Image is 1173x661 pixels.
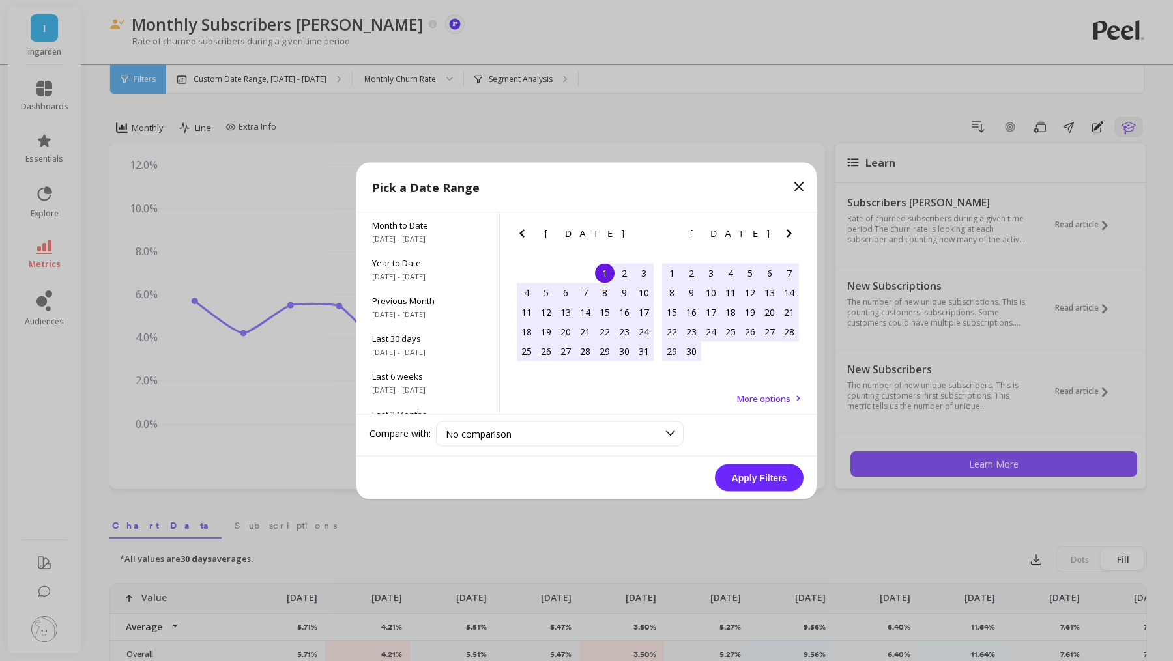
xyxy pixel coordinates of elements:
button: Previous Month [514,225,535,246]
button: Next Month [636,225,657,246]
div: Choose Friday, September 13th, 2024 [760,283,779,302]
div: Choose Friday, September 27th, 2024 [760,322,779,341]
div: Choose Saturday, September 14th, 2024 [779,283,799,302]
div: Choose Sunday, September 8th, 2024 [662,283,682,302]
button: Apply Filters [715,464,804,491]
div: Choose Sunday, September 15th, 2024 [662,302,682,322]
div: Choose Saturday, September 21st, 2024 [779,302,799,322]
div: Choose Wednesday, September 25th, 2024 [721,322,740,341]
span: Year to Date [372,257,484,268]
p: Pick a Date Range [372,178,480,196]
div: Choose Friday, August 2nd, 2024 [615,263,634,283]
div: Choose Wednesday, August 7th, 2024 [575,283,595,302]
div: Choose Tuesday, September 17th, 2024 [701,302,721,322]
div: Choose Friday, September 6th, 2024 [760,263,779,283]
span: Last 6 weeks [372,370,484,382]
span: [DATE] - [DATE] [372,271,484,281]
div: Choose Monday, August 19th, 2024 [536,322,556,341]
button: Next Month [781,225,802,246]
div: Choose Wednesday, August 21st, 2024 [575,322,595,341]
span: [DATE] - [DATE] [372,346,484,357]
div: Choose Wednesday, September 4th, 2024 [721,263,740,283]
div: Choose Sunday, September 1st, 2024 [662,263,682,283]
div: Choose Monday, September 16th, 2024 [682,302,701,322]
div: Choose Monday, September 23rd, 2024 [682,322,701,341]
div: Choose Monday, September 30th, 2024 [682,341,701,361]
div: Choose Monday, August 12th, 2024 [536,302,556,322]
div: Choose Wednesday, September 18th, 2024 [721,302,740,322]
span: [DATE] - [DATE] [372,309,484,319]
div: Choose Sunday, September 22nd, 2024 [662,322,682,341]
div: Choose Monday, August 26th, 2024 [536,341,556,361]
div: Choose Saturday, August 17th, 2024 [634,302,654,322]
span: No comparison [446,427,512,440]
div: Choose Friday, August 9th, 2024 [615,283,634,302]
div: Choose Sunday, August 25th, 2024 [517,341,536,361]
div: Choose Thursday, August 29th, 2024 [595,341,615,361]
div: Choose Sunday, August 18th, 2024 [517,322,536,341]
div: Choose Saturday, August 24th, 2024 [634,322,654,341]
span: Last 30 days [372,332,484,344]
span: More options [737,392,790,404]
div: Choose Saturday, August 31st, 2024 [634,341,654,361]
div: Choose Friday, September 20th, 2024 [760,302,779,322]
span: Previous Month [372,294,484,306]
label: Compare with: [369,427,431,440]
div: Choose Tuesday, August 20th, 2024 [556,322,575,341]
div: Choose Thursday, August 8th, 2024 [595,283,615,302]
div: Choose Thursday, August 1st, 2024 [595,263,615,283]
div: Choose Saturday, August 3rd, 2024 [634,263,654,283]
div: Choose Tuesday, August 6th, 2024 [556,283,575,302]
div: Choose Thursday, September 19th, 2024 [740,302,760,322]
div: Choose Sunday, August 11th, 2024 [517,302,536,322]
div: Choose Saturday, September 28th, 2024 [779,322,799,341]
div: Choose Thursday, September 5th, 2024 [740,263,760,283]
div: Choose Monday, September 9th, 2024 [682,283,701,302]
div: month 2024-08 [517,263,654,361]
div: Choose Monday, August 5th, 2024 [536,283,556,302]
div: month 2024-09 [662,263,799,361]
div: Choose Wednesday, September 11th, 2024 [721,283,740,302]
span: [DATE] [690,228,772,238]
div: Choose Friday, August 30th, 2024 [615,341,634,361]
span: [DATE] - [DATE] [372,384,484,395]
button: Previous Month [659,225,680,246]
div: Choose Saturday, August 10th, 2024 [634,283,654,302]
div: Choose Tuesday, August 27th, 2024 [556,341,575,361]
div: Choose Sunday, August 4th, 2024 [517,283,536,302]
div: Choose Thursday, August 15th, 2024 [595,302,615,322]
div: Choose Thursday, August 22nd, 2024 [595,322,615,341]
div: Choose Tuesday, September 10th, 2024 [701,283,721,302]
div: Choose Wednesday, August 28th, 2024 [575,341,595,361]
div: Choose Thursday, September 12th, 2024 [740,283,760,302]
span: [DATE] - [DATE] [372,233,484,244]
span: [DATE] [545,228,626,238]
div: Choose Wednesday, August 14th, 2024 [575,302,595,322]
div: Choose Sunday, September 29th, 2024 [662,341,682,361]
div: Choose Tuesday, September 24th, 2024 [701,322,721,341]
div: Choose Friday, August 16th, 2024 [615,302,634,322]
div: Choose Monday, September 2nd, 2024 [682,263,701,283]
span: Month to Date [372,219,484,231]
div: Choose Tuesday, August 13th, 2024 [556,302,575,322]
div: Choose Tuesday, September 3rd, 2024 [701,263,721,283]
span: Last 3 Months [372,408,484,419]
div: Choose Saturday, September 7th, 2024 [779,263,799,283]
div: Choose Friday, August 23rd, 2024 [615,322,634,341]
div: Choose Thursday, September 26th, 2024 [740,322,760,341]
